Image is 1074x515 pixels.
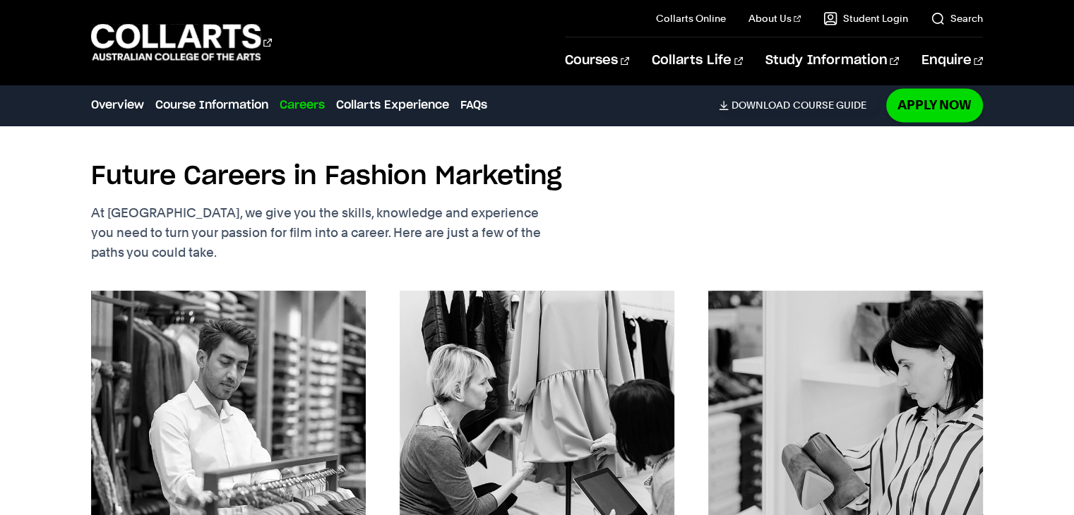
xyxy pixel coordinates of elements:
h2: Future Careers in Fashion Marketing [91,161,562,192]
a: Collarts Online [656,11,726,25]
a: About Us [748,11,801,25]
a: DownloadCourse Guide [719,99,878,111]
div: Go to homepage [91,22,272,62]
a: Courses [565,37,629,84]
a: Course Information [155,97,268,114]
a: FAQs [460,97,487,114]
a: Overview [91,97,144,114]
a: Enquire [921,37,983,84]
a: Study Information [765,37,898,84]
a: Collarts Experience [336,97,449,114]
a: Careers [280,97,325,114]
p: At [GEOGRAPHIC_DATA], we give you the skills, knowledge and experience you need to turn your pass... [91,203,607,262]
a: Search [931,11,983,25]
span: Download [732,99,790,111]
a: Collarts Life [652,37,743,84]
a: Apply Now [886,88,983,121]
a: Student Login [823,11,908,25]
